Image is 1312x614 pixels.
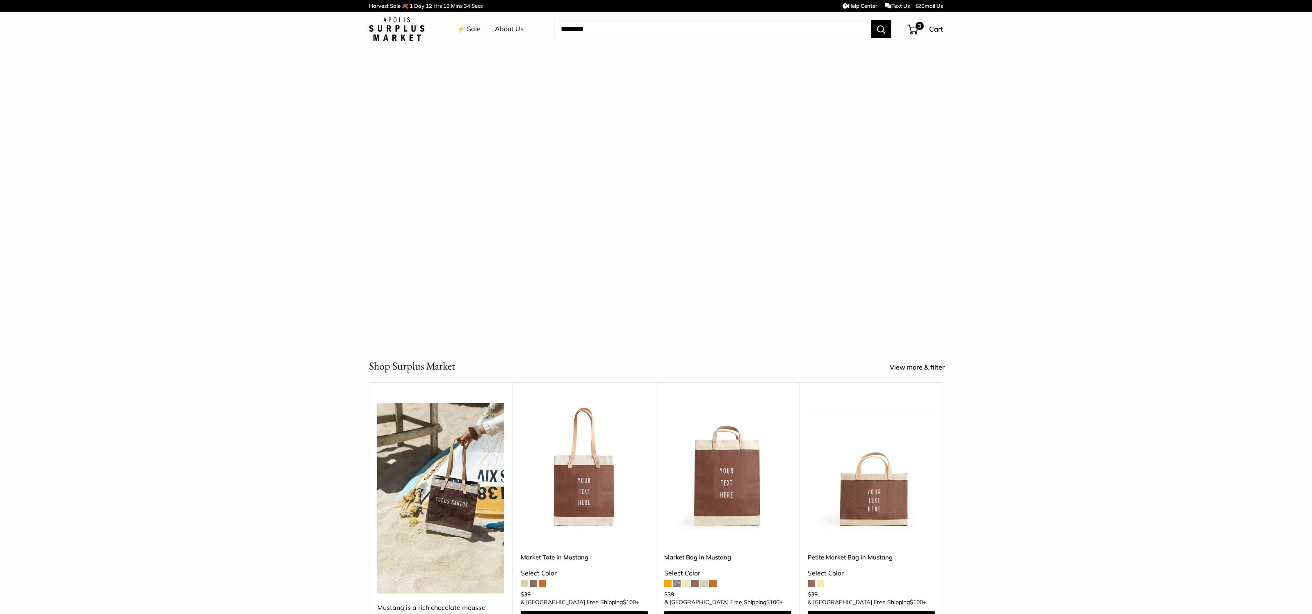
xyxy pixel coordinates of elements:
[521,591,531,598] span: $39
[554,20,871,38] input: Search...
[808,599,926,605] span: & [GEOGRAPHIC_DATA] Free Shipping +
[916,2,943,9] a: Email Us
[410,2,413,9] span: 1
[808,403,935,530] img: Petite Market Bag in Mustang
[908,23,943,36] a: 3 Cart
[464,2,470,9] span: 34
[443,2,450,9] span: 19
[808,567,935,580] div: Select Color
[521,552,648,562] a: Market Tote in Mustang
[916,22,924,30] span: 3
[471,2,483,9] span: Secs
[521,599,639,605] span: & [GEOGRAPHIC_DATA] Free Shipping +
[766,598,779,606] span: $100
[664,591,674,598] span: $39
[377,403,504,593] img: Mustang is a rich chocolate mousse brown — a touch of earthy ease, bring along during slow mornin...
[890,361,954,374] a: View more & filter
[369,17,424,41] img: Apolis: Surplus Market
[623,598,636,606] span: $100
[451,2,462,9] span: Mins
[910,598,923,606] span: $100
[457,23,481,35] a: ⚡️ Sale
[871,20,891,38] button: Search
[414,2,424,9] span: Day
[495,23,524,35] a: About Us
[369,358,455,374] h2: Shop Surplus Market
[521,403,648,530] a: Market Tote in MustangMarket Tote in Mustang
[664,552,791,562] a: Market Bag in Mustang
[664,403,791,530] a: Market Bag in MustangMarket Bag in Mustang
[521,403,648,530] img: Market Tote in Mustang
[433,2,442,9] span: Hrs
[521,567,648,580] div: Select Color
[885,2,910,9] a: Text Us
[808,403,935,530] a: Petite Market Bag in MustangPetite Market Bag in Mustang
[808,591,818,598] span: $39
[426,2,432,9] span: 12
[808,552,935,562] a: Petite Market Bag in Mustang
[664,599,783,605] span: & [GEOGRAPHIC_DATA] Free Shipping +
[664,403,791,530] img: Market Bag in Mustang
[929,25,943,33] span: Cart
[843,2,877,9] a: Help Center
[664,567,791,580] div: Select Color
